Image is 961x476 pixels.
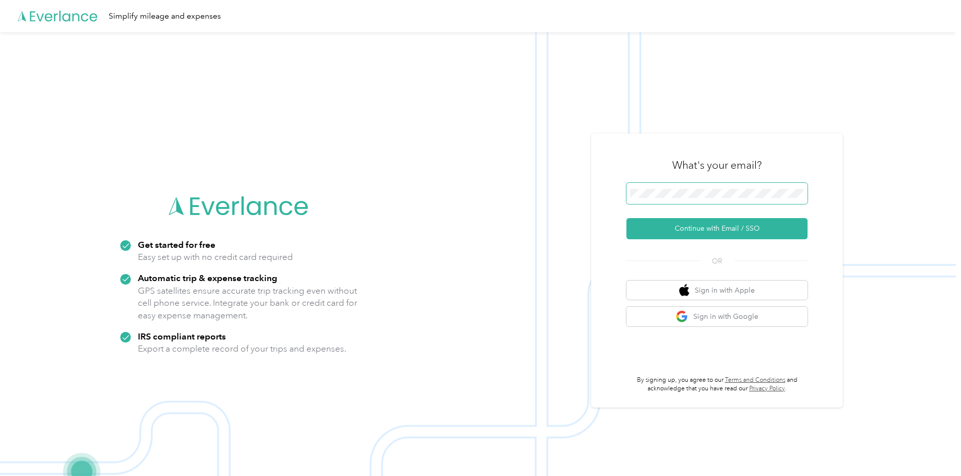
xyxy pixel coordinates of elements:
[138,285,358,322] p: GPS satellites ensure accurate trip tracking even without cell phone service. Integrate your bank...
[679,284,689,297] img: apple logo
[626,307,808,326] button: google logoSign in with Google
[138,273,277,283] strong: Automatic trip & expense tracking
[672,158,762,172] h3: What's your email?
[138,251,293,263] p: Easy set up with no credit card required
[626,218,808,239] button: Continue with Email / SSO
[676,310,688,323] img: google logo
[138,239,215,250] strong: Get started for free
[109,10,221,23] div: Simplify mileage and expenses
[138,343,346,355] p: Export a complete record of your trips and expenses.
[626,281,808,300] button: apple logoSign in with Apple
[699,256,735,266] span: OR
[626,376,808,393] p: By signing up, you agree to our and acknowledge that you have read our .
[725,376,785,384] a: Terms and Conditions
[749,385,785,392] a: Privacy Policy
[138,331,226,342] strong: IRS compliant reports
